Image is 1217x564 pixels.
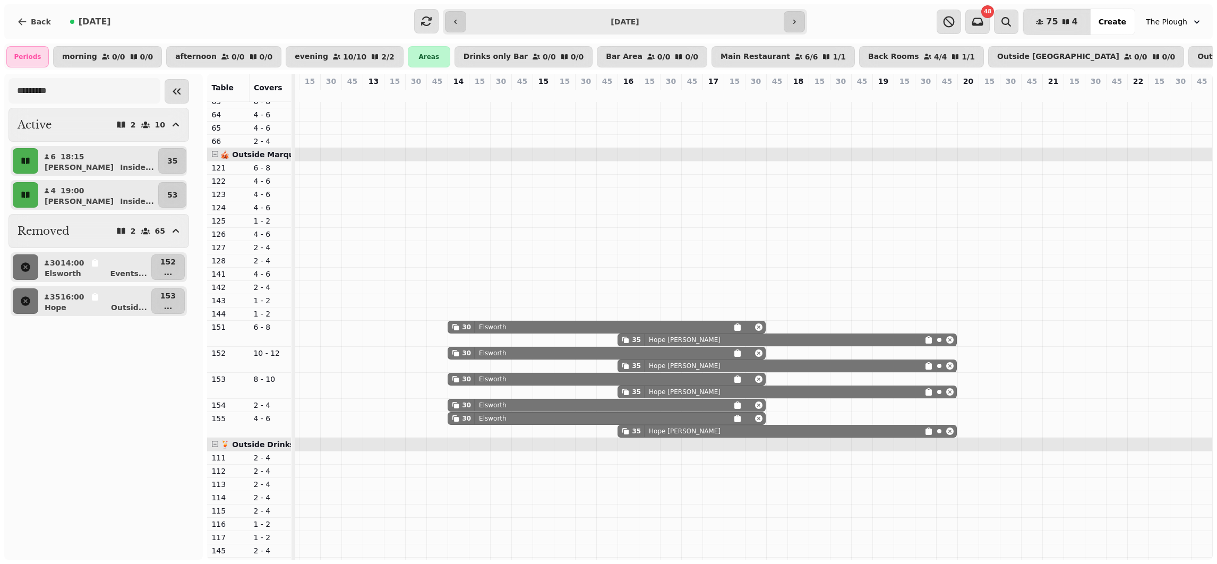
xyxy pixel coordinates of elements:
p: 2 - 4 [253,255,287,266]
p: 45 [602,76,612,87]
p: 45 [857,76,867,87]
p: 2 - 4 [253,466,287,476]
p: 154 [211,400,245,411]
span: 🎪 Outside Marquee [220,150,304,159]
div: 35 [632,427,641,435]
p: 4 - 6 [253,229,287,240]
p: 30 [496,76,506,87]
p: 116 [211,519,245,529]
h2: Active [18,117,52,132]
p: 64 [211,109,245,120]
p: 65 [155,227,165,235]
p: 124 [211,202,245,213]
button: Back Rooms4/41/1 [859,46,984,67]
p: 0 [1027,89,1036,99]
p: [PERSON_NAME] [45,162,114,173]
p: 0 / 0 [112,53,125,61]
p: 2 - 4 [253,492,287,503]
p: 4 - 6 [253,189,287,200]
p: 141 [211,269,245,279]
p: 0 / 0 [1162,53,1176,61]
p: 152 [211,348,245,358]
p: 21 [1048,76,1058,87]
p: 2 - 4 [253,452,287,463]
p: evening [295,53,328,61]
button: 618:15[PERSON_NAME]Inside... [40,148,156,174]
p: Elsworth [479,375,507,383]
p: 127 [211,242,245,253]
p: 0 [581,89,590,99]
p: 16 [623,76,633,87]
p: 0 [539,89,547,99]
p: 15 [1154,76,1164,87]
p: 144 [211,309,245,319]
button: Back [8,9,59,35]
p: 0 [1155,89,1163,99]
p: 0 [900,89,909,99]
button: 153... [151,288,185,314]
p: 22 [1133,76,1143,87]
p: 0 [348,89,356,99]
p: 15 [899,76,910,87]
p: 0 / 0 [260,53,273,61]
p: 0 [1112,89,1121,99]
button: 754 [1023,9,1090,35]
p: 2 - 4 [253,242,287,253]
p: 0 [730,89,739,99]
p: 1 / 1 [833,53,846,61]
p: Elsworth [479,401,507,409]
p: 0 [475,89,484,99]
p: 0 / 0 [571,53,584,61]
p: 53 [167,190,177,200]
p: 2 - 4 [253,479,287,490]
p: 30 [751,76,761,87]
p: 2 - 4 [253,545,287,556]
div: 30 [462,375,471,383]
p: 1 - 2 [253,295,287,306]
p: [PERSON_NAME] [45,196,114,207]
p: 30 [1006,76,1016,87]
p: 0 [433,89,441,99]
p: 0 [518,89,526,99]
p: 45 [1197,76,1207,87]
p: ... [160,267,176,278]
div: 35 [632,388,641,396]
p: 125 [211,216,245,226]
p: 1 / 1 [962,53,975,61]
p: 6 - 8 [253,322,287,332]
button: Active210 [8,108,189,142]
p: 15 [730,76,740,87]
p: 30 [666,76,676,87]
p: Outsid ... [111,302,147,313]
p: 4 [50,185,56,196]
p: 66 [211,136,245,147]
p: 18:15 [61,151,84,162]
button: 53 [158,182,186,208]
p: 4 - 6 [253,269,287,279]
p: 4 - 6 [253,202,287,213]
p: 15 [1069,76,1079,87]
p: 14:00 [61,258,84,268]
p: 143 [211,295,245,306]
p: 0 [773,89,781,99]
p: 4 - 6 [253,123,287,133]
p: 0 / 0 [657,53,671,61]
p: 153 [211,374,245,384]
p: 0 [751,89,760,99]
p: 30 [326,76,336,87]
p: 45 [772,76,782,87]
div: 30 [462,401,471,409]
p: Bar Area [606,53,642,61]
button: 3014:00ElsworthEvents... [40,254,149,280]
p: 0 [942,89,951,99]
p: 0 [709,89,717,99]
p: afternoon [175,53,217,61]
span: Back [31,18,51,25]
p: 0 [305,89,314,99]
p: 155 [211,413,245,424]
button: 152... [151,254,185,280]
p: 0 [1176,89,1185,99]
p: 126 [211,229,245,240]
span: [DATE] [79,18,111,26]
span: Table [211,83,234,92]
